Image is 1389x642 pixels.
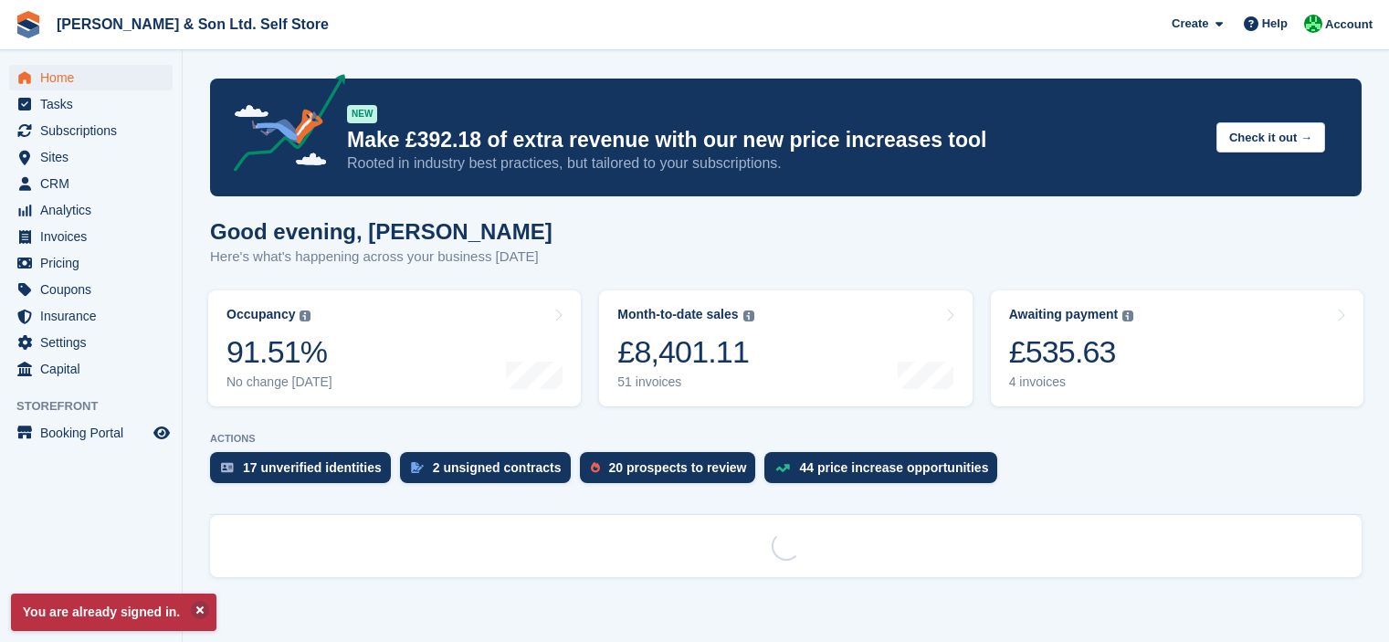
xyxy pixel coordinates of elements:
[1216,122,1325,153] button: Check it out →
[226,333,332,371] div: 91.51%
[40,330,150,355] span: Settings
[609,460,747,475] div: 20 prospects to review
[40,250,150,276] span: Pricing
[1304,15,1322,33] img: Kelly Lowe
[300,310,310,321] img: icon-info-grey-7440780725fd019a000dd9b08b2336e03edf1995a4989e88bcd33f0948082b44.svg
[9,356,173,382] a: menu
[16,397,182,416] span: Storefront
[799,460,988,475] div: 44 price increase opportunities
[1325,16,1373,34] span: Account
[40,277,150,302] span: Coupons
[151,422,173,444] a: Preview store
[347,127,1202,153] p: Make £392.18 of extra revenue with our new price increases tool
[40,65,150,90] span: Home
[40,197,150,223] span: Analytics
[9,224,173,249] a: menu
[11,594,216,631] p: You are already signed in.
[9,144,173,170] a: menu
[40,356,150,382] span: Capital
[347,153,1202,174] p: Rooted in industry best practices, but tailored to your subscriptions.
[411,462,424,473] img: contract_signature_icon-13c848040528278c33f63329250d36e43548de30e8caae1d1a13099fd9432cc5.svg
[400,452,580,492] a: 2 unsigned contracts
[9,330,173,355] a: menu
[591,462,600,473] img: prospect-51fa495bee0391a8d652442698ab0144808aea92771e9ea1ae160a38d050c398.svg
[210,219,552,244] h1: Good evening, [PERSON_NAME]
[40,303,150,329] span: Insurance
[9,118,173,143] a: menu
[40,420,150,446] span: Booking Portal
[991,290,1363,406] a: Awaiting payment £535.63 4 invoices
[226,374,332,390] div: No change [DATE]
[9,303,173,329] a: menu
[210,247,552,268] p: Here's what's happening across your business [DATE]
[9,171,173,196] a: menu
[9,277,173,302] a: menu
[580,452,765,492] a: 20 prospects to review
[1009,333,1134,371] div: £535.63
[347,105,377,123] div: NEW
[9,197,173,223] a: menu
[764,452,1006,492] a: 44 price increase opportunities
[15,11,42,38] img: stora-icon-8386f47178a22dfd0bd8f6a31ec36ba5ce8667c1dd55bd0f319d3a0aa187defe.svg
[1122,310,1133,321] img: icon-info-grey-7440780725fd019a000dd9b08b2336e03edf1995a4989e88bcd33f0948082b44.svg
[40,171,150,196] span: CRM
[9,250,173,276] a: menu
[9,420,173,446] a: menu
[40,224,150,249] span: Invoices
[221,462,234,473] img: verify_identity-adf6edd0f0f0b5bbfe63781bf79b02c33cf7c696d77639b501bdc392416b5a36.svg
[617,307,738,322] div: Month-to-date sales
[40,144,150,170] span: Sites
[617,333,753,371] div: £8,401.11
[226,307,295,322] div: Occupancy
[775,464,790,472] img: price_increase_opportunities-93ffe204e8149a01c8c9dc8f82e8f89637d9d84a8eef4429ea346261dce0b2c0.svg
[1009,374,1134,390] div: 4 invoices
[743,310,754,321] img: icon-info-grey-7440780725fd019a000dd9b08b2336e03edf1995a4989e88bcd33f0948082b44.svg
[1172,15,1208,33] span: Create
[1009,307,1119,322] div: Awaiting payment
[433,460,562,475] div: 2 unsigned contracts
[210,433,1362,445] p: ACTIONS
[9,91,173,117] a: menu
[210,452,400,492] a: 17 unverified identities
[1262,15,1288,33] span: Help
[243,460,382,475] div: 17 unverified identities
[218,74,346,178] img: price-adjustments-announcement-icon-8257ccfd72463d97f412b2fc003d46551f7dbcb40ab6d574587a9cd5c0d94...
[40,118,150,143] span: Subscriptions
[49,9,336,39] a: [PERSON_NAME] & Son Ltd. Self Store
[599,290,972,406] a: Month-to-date sales £8,401.11 51 invoices
[208,290,581,406] a: Occupancy 91.51% No change [DATE]
[40,91,150,117] span: Tasks
[617,374,753,390] div: 51 invoices
[9,65,173,90] a: menu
